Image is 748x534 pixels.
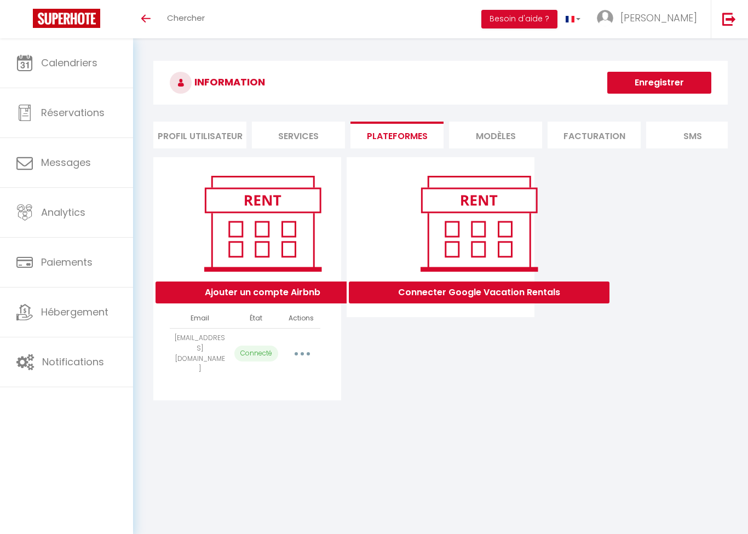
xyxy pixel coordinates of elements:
[481,10,557,28] button: Besoin d'aide ?
[449,122,542,148] li: MODÈLES
[230,309,283,328] th: État
[41,156,91,169] span: Messages
[167,12,205,24] span: Chercher
[153,61,728,105] h3: INFORMATION
[156,282,370,303] button: Ajouter un compte Airbnb
[349,282,609,303] button: Connecter Google Vacation Rentals
[548,122,641,148] li: Facturation
[41,106,105,119] span: Réservations
[646,122,739,148] li: SMS
[41,56,97,70] span: Calendriers
[170,328,230,378] td: [EMAIL_ADDRESS][DOMAIN_NAME]
[620,11,697,25] span: [PERSON_NAME]
[42,355,104,369] span: Notifications
[193,171,332,276] img: rent.png
[41,305,108,319] span: Hébergement
[252,122,345,148] li: Services
[153,122,246,148] li: Profil Utilisateur
[350,122,444,148] li: Plateformes
[170,309,230,328] th: Email
[41,205,85,219] span: Analytics
[41,255,93,269] span: Paiements
[607,72,711,94] button: Enregistrer
[722,12,736,26] img: logout
[33,9,100,28] img: Super Booking
[234,346,278,361] p: Connecté
[409,171,549,276] img: rent.png
[597,10,613,26] img: ...
[283,309,320,328] th: Actions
